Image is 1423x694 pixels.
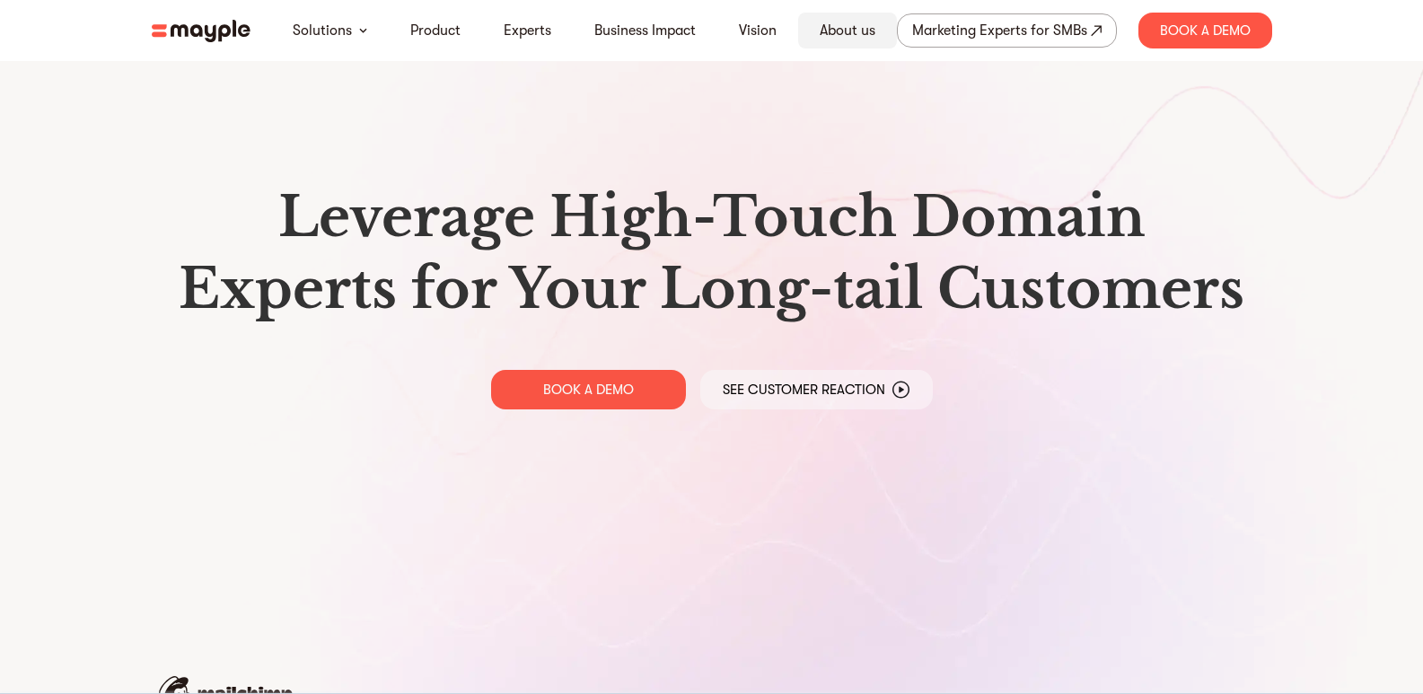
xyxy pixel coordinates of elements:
[491,370,686,409] a: BOOK A DEMO
[739,20,777,41] a: Vision
[912,18,1087,43] div: Marketing Experts for SMBs
[359,28,367,33] img: arrow-down
[543,381,634,399] p: BOOK A DEMO
[166,181,1258,325] h1: Leverage High-Touch Domain Experts for Your Long-tail Customers
[152,20,250,42] img: mayple-logo
[897,13,1117,48] a: Marketing Experts for SMBs
[723,381,885,399] p: See Customer Reaction
[700,370,933,409] a: See Customer Reaction
[293,20,352,41] a: Solutions
[820,20,875,41] a: About us
[594,20,696,41] a: Business Impact
[1333,608,1423,694] iframe: Chat Widget
[1138,13,1272,48] div: Book A Demo
[504,20,551,41] a: Experts
[410,20,461,41] a: Product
